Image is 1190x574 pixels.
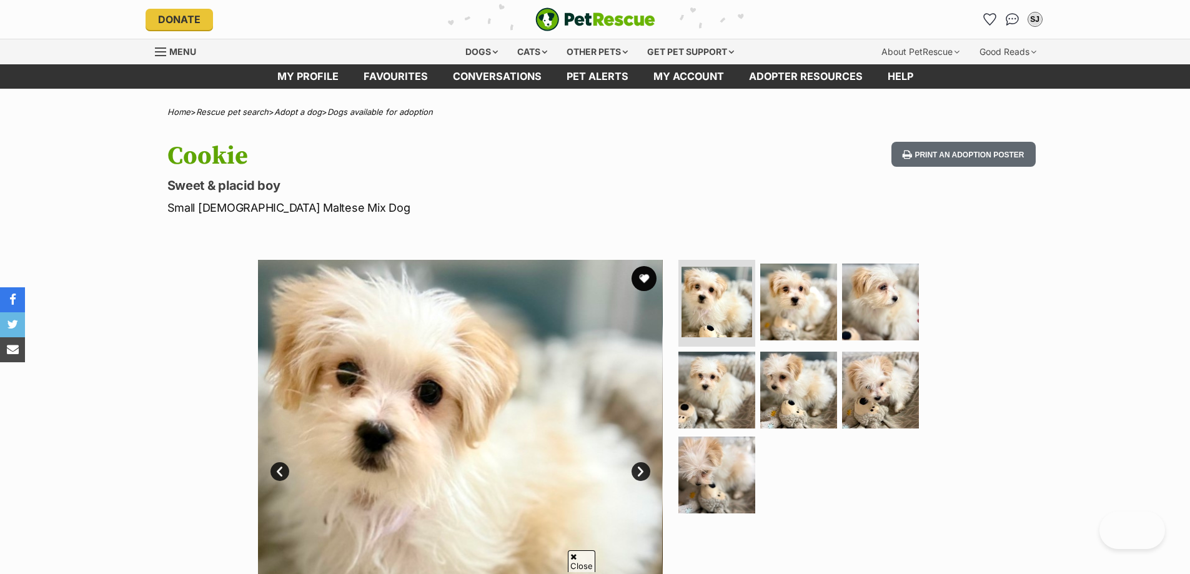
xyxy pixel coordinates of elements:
img: Photo of Cookie [842,264,919,340]
img: Photo of Cookie [760,264,837,340]
button: My account [1025,9,1045,29]
h1: Cookie [167,142,696,171]
a: conversations [440,64,554,89]
a: Help [875,64,926,89]
iframe: Help Scout Beacon - Open [1099,512,1165,549]
a: PetRescue [535,7,655,31]
button: Print an adoption poster [891,142,1035,167]
a: My account [641,64,736,89]
a: Favourites [980,9,1000,29]
div: > > > [136,107,1054,117]
a: Rescue pet search [196,107,269,117]
a: Adopter resources [736,64,875,89]
span: Close [568,550,595,572]
div: SJ [1029,13,1041,26]
button: favourite [632,266,657,291]
a: Dogs available for adoption [327,107,433,117]
p: Small [DEMOGRAPHIC_DATA] Maltese Mix Dog [167,199,696,216]
img: Photo of Cookie [760,352,837,428]
img: Photo of Cookie [842,352,919,428]
a: Conversations [1003,9,1023,29]
a: Prev [270,462,289,481]
span: Menu [169,46,196,57]
div: Get pet support [638,39,743,64]
div: Other pets [558,39,637,64]
div: About PetRescue [873,39,968,64]
a: Donate [146,9,213,30]
a: Favourites [351,64,440,89]
a: Home [167,107,191,117]
div: Dogs [457,39,507,64]
a: My profile [265,64,351,89]
div: Good Reads [971,39,1045,64]
div: Cats [508,39,556,64]
img: Photo of Cookie [678,437,755,513]
a: Adopt a dog [274,107,322,117]
img: Photo of Cookie [682,267,752,337]
a: Next [632,462,650,481]
img: logo-e224e6f780fb5917bec1dbf3a21bbac754714ae5b6737aabdf751b685950b380.svg [535,7,655,31]
ul: Account quick links [980,9,1045,29]
img: chat-41dd97257d64d25036548639549fe6c8038ab92f7586957e7f3b1b290dea8141.svg [1006,13,1019,26]
a: Pet alerts [554,64,641,89]
img: Photo of Cookie [678,352,755,428]
p: Sweet & placid boy [167,177,696,194]
a: Menu [155,39,205,62]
